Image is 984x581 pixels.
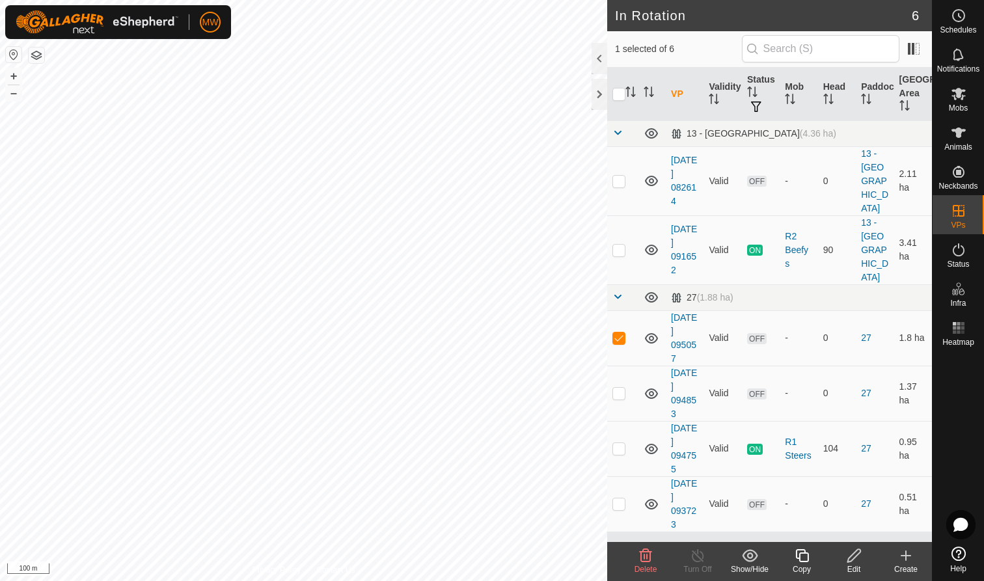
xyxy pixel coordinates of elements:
span: Infra [950,299,966,307]
div: Show/Hide [724,563,776,575]
a: 27 [861,443,871,453]
span: (1.88 ha) [697,292,733,303]
p-sorticon: Activate to sort [861,96,871,106]
span: (4.36 ha) [800,128,836,139]
a: [DATE] 091652 [671,224,697,275]
p-sorticon: Activate to sort [625,88,636,99]
div: Copy [776,563,828,575]
span: OFF [747,176,767,187]
th: Mob [780,68,817,121]
div: - [785,331,812,345]
span: Notifications [937,65,979,73]
td: 1.8 ha [894,310,932,366]
span: Heatmap [942,338,974,346]
th: Status [742,68,780,121]
th: Validity [704,68,741,121]
input: Search (S) [742,35,899,62]
img: Gallagher Logo [16,10,178,34]
a: Help [933,541,984,578]
a: [DATE] 095057 [671,312,697,364]
p-sorticon: Activate to sort [899,102,910,113]
td: 3.41 ha [894,215,932,284]
button: – [6,85,21,101]
a: 13 - [GEOGRAPHIC_DATA] [861,217,888,282]
span: ON [747,444,763,455]
a: 13 - [GEOGRAPHIC_DATA] [861,148,888,213]
div: - [785,174,812,188]
th: VP [666,68,704,121]
span: Animals [944,143,972,151]
span: OFF [747,333,767,344]
td: 0 [818,366,856,421]
td: Valid [704,310,741,366]
span: OFF [747,499,767,510]
td: Valid [704,421,741,476]
td: 1.37 ha [894,366,932,421]
a: [DATE] 093723 [671,478,697,530]
div: 27 [671,292,733,303]
div: Edit [828,563,880,575]
th: Head [818,68,856,121]
span: Status [947,260,969,268]
a: 27 [861,332,871,343]
button: Map Layers [29,47,44,63]
button: + [6,68,21,84]
td: 0.51 ha [894,476,932,532]
a: [DATE] 094755 [671,423,697,474]
td: 0 [818,310,856,366]
span: Schedules [940,26,976,34]
td: Valid [704,215,741,284]
td: 104 [818,421,856,476]
p-sorticon: Activate to sort [747,88,758,99]
a: Privacy Policy [252,564,301,576]
td: 0 [818,146,856,215]
td: 0 [818,476,856,532]
th: [GEOGRAPHIC_DATA] Area [894,68,932,121]
span: Neckbands [938,182,977,190]
a: 27 [861,388,871,398]
a: 27 [861,498,871,509]
td: Valid [704,366,741,421]
span: Mobs [949,104,968,112]
span: 6 [912,6,919,25]
p-sorticon: Activate to sort [709,96,719,106]
button: Reset Map [6,47,21,62]
span: MW [202,16,219,29]
a: [DATE] 082614 [671,155,697,206]
div: R1 Steers [785,435,812,463]
div: - [785,386,812,400]
span: VPs [951,221,965,229]
div: 13 - [GEOGRAPHIC_DATA] [671,128,836,139]
td: 2.11 ha [894,146,932,215]
span: Help [950,565,966,573]
span: 1 selected of 6 [615,42,742,56]
td: Valid [704,476,741,532]
p-sorticon: Activate to sort [823,96,834,106]
td: 0.95 ha [894,421,932,476]
div: Create [880,563,932,575]
a: Contact Us [316,564,355,576]
p-sorticon: Activate to sort [785,96,795,106]
th: Paddock [856,68,894,121]
td: Valid [704,146,741,215]
span: OFF [747,388,767,399]
p-sorticon: Activate to sort [644,88,654,99]
span: ON [747,245,763,256]
div: Turn Off [672,563,724,575]
span: Delete [635,565,657,574]
div: - [785,497,812,511]
div: R2 Beefys [785,230,812,271]
a: [DATE] 094853 [671,368,697,419]
h2: In Rotation [615,8,912,23]
td: 90 [818,215,856,284]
